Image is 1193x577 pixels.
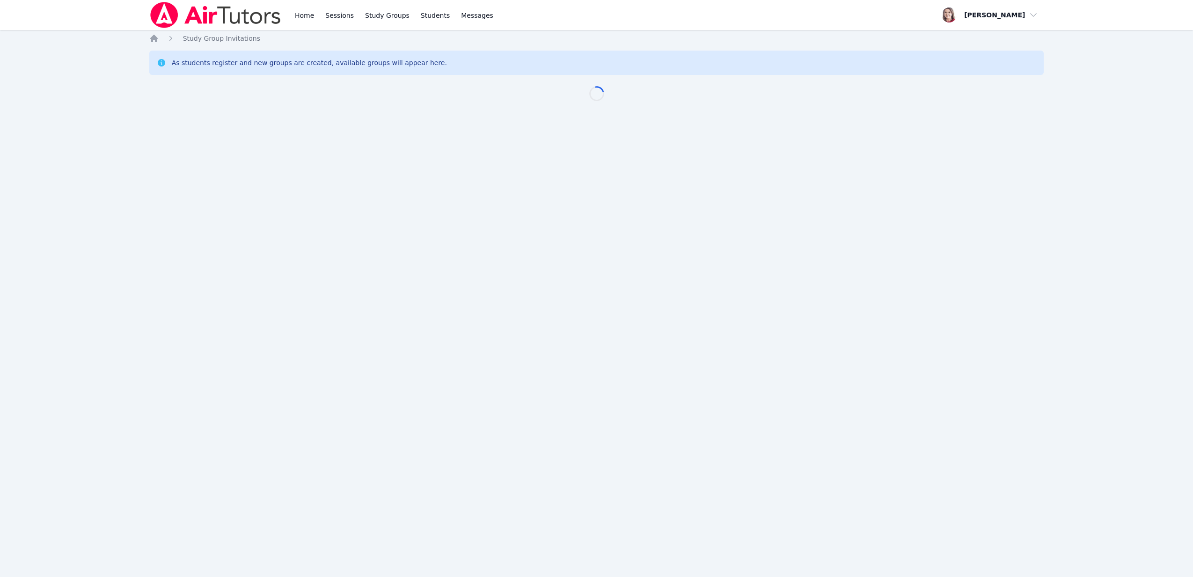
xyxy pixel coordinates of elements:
nav: Breadcrumb [149,34,1044,43]
span: Messages [461,11,493,20]
span: Study Group Invitations [183,35,260,42]
div: As students register and new groups are created, available groups will appear here. [172,58,447,67]
img: Air Tutors [149,2,282,28]
a: Study Group Invitations [183,34,260,43]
